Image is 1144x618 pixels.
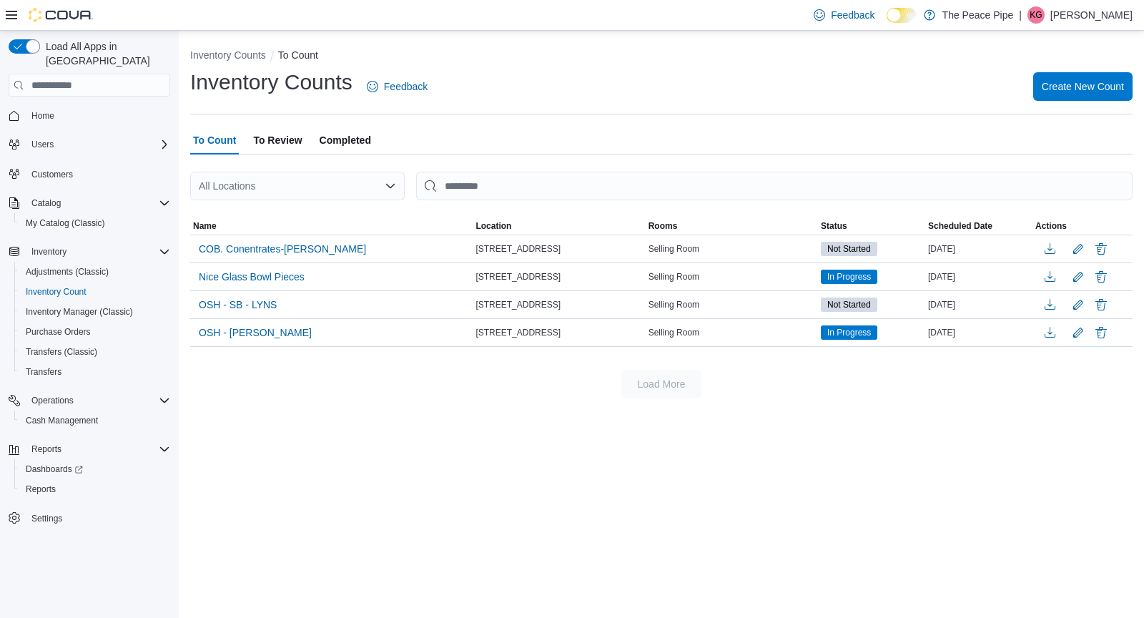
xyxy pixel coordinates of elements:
button: OSH - [PERSON_NAME] [193,322,317,343]
img: Cova [29,8,93,22]
span: To Review [253,126,302,154]
button: Delete [1093,240,1110,257]
span: [STREET_ADDRESS] [475,243,561,255]
div: [DATE] [925,296,1032,313]
span: Transfers [26,366,61,378]
div: [DATE] [925,268,1032,285]
span: Reports [31,443,61,455]
span: Not Started [827,242,871,255]
button: Edit count details [1070,294,1087,315]
span: [STREET_ADDRESS] [475,327,561,338]
span: Dashboards [26,463,83,475]
span: Name [193,220,217,232]
a: Inventory Manager (Classic) [20,303,139,320]
button: Open list of options [385,180,396,192]
span: Actions [1035,220,1067,232]
button: Transfers [14,362,176,382]
button: Inventory Manager (Classic) [14,302,176,322]
span: Load All Apps in [GEOGRAPHIC_DATA] [40,39,170,68]
button: Reports [3,439,176,459]
a: Purchase Orders [20,323,97,340]
button: Rooms [646,217,818,235]
div: Selling Room [646,296,818,313]
span: Dashboards [20,461,170,478]
span: Feedback [384,79,428,94]
nav: Complex example [9,99,170,566]
span: Not Started [821,298,877,312]
span: My Catalog (Classic) [20,215,170,232]
a: Feedback [808,1,880,29]
a: Transfers (Classic) [20,343,103,360]
span: Reports [26,484,56,495]
span: Transfers [20,363,170,381]
button: Reports [14,479,176,499]
span: Customers [26,165,170,182]
span: Inventory [26,243,170,260]
span: Not Started [827,298,871,311]
button: COB. Conentrates-[PERSON_NAME] [193,238,372,260]
span: Users [26,136,170,153]
button: Delete [1093,324,1110,341]
a: Inventory Count [20,283,92,300]
span: My Catalog (Classic) [26,217,105,229]
button: Operations [3,391,176,411]
span: In Progress [827,326,871,339]
button: Users [26,136,59,153]
h1: Inventory Counts [190,68,352,97]
span: Operations [26,392,170,409]
div: Katie Gordon [1027,6,1045,24]
a: Transfers [20,363,67,381]
span: To Count [193,126,236,154]
span: Catalog [26,195,170,212]
button: To Count [278,49,318,61]
button: Create New Count [1033,72,1133,101]
a: Dashboards [20,461,89,478]
span: Operations [31,395,74,406]
a: Feedback [361,72,433,101]
a: My Catalog (Classic) [20,215,111,232]
button: Delete [1093,296,1110,313]
button: Catalog [26,195,66,212]
span: Catalog [31,197,61,209]
button: Inventory Count [14,282,176,302]
button: Inventory Counts [190,49,266,61]
nav: An example of EuiBreadcrumbs [190,48,1133,65]
span: Adjustments (Classic) [26,266,109,278]
button: Delete [1093,268,1110,285]
button: Catalog [3,193,176,213]
span: Location [475,220,511,232]
span: Inventory Manager (Classic) [20,303,170,320]
button: Purchase Orders [14,322,176,342]
span: Customers [31,169,73,180]
span: Reports [26,441,170,458]
button: Settings [3,508,176,529]
span: Inventory Count [20,283,170,300]
span: Status [821,220,847,232]
span: Settings [31,513,62,524]
span: Load More [638,377,686,391]
button: Home [3,105,176,126]
span: Scheduled Date [928,220,992,232]
a: Adjustments (Classic) [20,263,114,280]
a: Dashboards [14,459,176,479]
button: Nice Glass Bowl Pieces [193,266,310,288]
span: Not Started [821,242,877,256]
button: Edit count details [1070,322,1087,343]
span: Feedback [831,8,874,22]
span: Users [31,139,54,150]
input: Dark Mode [887,8,917,23]
div: Selling Room [646,324,818,341]
p: [PERSON_NAME] [1050,6,1133,24]
p: | [1019,6,1022,24]
span: Completed [320,126,371,154]
button: Operations [26,392,79,409]
button: Inventory [26,243,72,260]
button: Reports [26,441,67,458]
button: Adjustments (Classic) [14,262,176,282]
span: In Progress [821,325,877,340]
span: Inventory [31,246,66,257]
span: COB. Conentrates-[PERSON_NAME] [199,242,366,256]
button: Edit count details [1070,238,1087,260]
button: Scheduled Date [925,217,1032,235]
